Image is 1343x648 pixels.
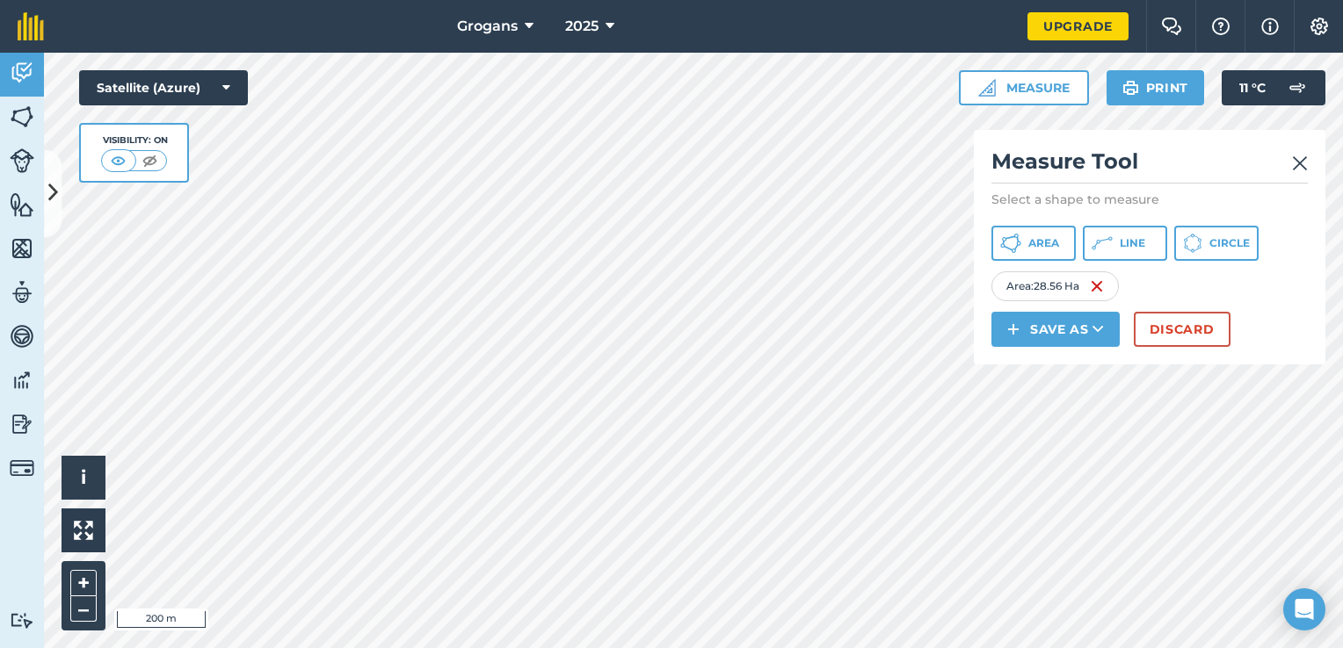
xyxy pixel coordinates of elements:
button: – [70,596,97,622]
button: Measure [959,70,1089,105]
img: Ruler icon [978,79,996,97]
div: Visibility: On [101,133,168,148]
button: Discard [1134,312,1230,347]
img: svg+xml;base64,PD94bWwgdmVyc2lvbj0iMS4wIiBlbmNvZGluZz0idXRmLTgiPz4KPCEtLSBHZW5lcmF0b3I6IEFkb2JlIE... [10,612,34,629]
span: 2025 [565,16,599,37]
button: Circle [1174,226,1259,261]
button: + [70,570,97,596]
img: svg+xml;base64,PHN2ZyB4bWxucz0iaHR0cDovL3d3dy53My5vcmcvMjAwMC9zdmciIHdpZHRoPSI1MCIgaGVpZ2h0PSI0MC... [139,152,161,169]
img: svg+xml;base64,PD94bWwgdmVyc2lvbj0iMS4wIiBlbmNvZGluZz0idXRmLTgiPz4KPCEtLSBHZW5lcmF0b3I6IEFkb2JlIE... [10,411,34,437]
img: svg+xml;base64,PHN2ZyB4bWxucz0iaHR0cDovL3d3dy53My5vcmcvMjAwMC9zdmciIHdpZHRoPSI1NiIgaGVpZ2h0PSI2MC... [10,104,34,130]
span: Area [1028,236,1059,250]
img: svg+xml;base64,PD94bWwgdmVyc2lvbj0iMS4wIiBlbmNvZGluZz0idXRmLTgiPz4KPCEtLSBHZW5lcmF0b3I6IEFkb2JlIE... [10,148,34,173]
img: svg+xml;base64,PHN2ZyB4bWxucz0iaHR0cDovL3d3dy53My5vcmcvMjAwMC9zdmciIHdpZHRoPSI1NiIgaGVpZ2h0PSI2MC... [10,191,34,218]
img: svg+xml;base64,PHN2ZyB4bWxucz0iaHR0cDovL3d3dy53My5vcmcvMjAwMC9zdmciIHdpZHRoPSIxNyIgaGVpZ2h0PSIxNy... [1261,16,1279,37]
p: Select a shape to measure [991,191,1308,208]
img: svg+xml;base64,PHN2ZyB4bWxucz0iaHR0cDovL3d3dy53My5vcmcvMjAwMC9zdmciIHdpZHRoPSIyMiIgaGVpZ2h0PSIzMC... [1292,153,1308,174]
img: Two speech bubbles overlapping with the left bubble in the forefront [1161,18,1182,35]
img: svg+xml;base64,PHN2ZyB4bWxucz0iaHR0cDovL3d3dy53My5vcmcvMjAwMC9zdmciIHdpZHRoPSIxOSIgaGVpZ2h0PSIyNC... [1122,77,1139,98]
button: Area [991,226,1076,261]
img: svg+xml;base64,PD94bWwgdmVyc2lvbj0iMS4wIiBlbmNvZGluZz0idXRmLTgiPz4KPCEtLSBHZW5lcmF0b3I6IEFkb2JlIE... [10,456,34,480]
button: 11 °C [1222,70,1325,105]
img: svg+xml;base64,PHN2ZyB4bWxucz0iaHR0cDovL3d3dy53My5vcmcvMjAwMC9zdmciIHdpZHRoPSIxNCIgaGVpZ2h0PSIyNC... [1007,319,1020,340]
span: 11 ° C [1239,70,1266,105]
img: svg+xml;base64,PD94bWwgdmVyc2lvbj0iMS4wIiBlbmNvZGluZz0idXRmLTgiPz4KPCEtLSBHZW5lcmF0b3I6IEFkb2JlIE... [10,367,34,393]
img: svg+xml;base64,PD94bWwgdmVyc2lvbj0iMS4wIiBlbmNvZGluZz0idXRmLTgiPz4KPCEtLSBHZW5lcmF0b3I6IEFkb2JlIE... [1280,70,1315,105]
span: Line [1120,236,1145,250]
span: Circle [1209,236,1250,250]
img: svg+xml;base64,PHN2ZyB4bWxucz0iaHR0cDovL3d3dy53My5vcmcvMjAwMC9zdmciIHdpZHRoPSI1NiIgaGVpZ2h0PSI2MC... [10,235,34,262]
span: i [81,466,86,488]
img: svg+xml;base64,PHN2ZyB4bWxucz0iaHR0cDovL3d3dy53My5vcmcvMjAwMC9zdmciIHdpZHRoPSI1MCIgaGVpZ2h0PSI0MC... [107,152,129,169]
button: Line [1083,226,1167,261]
img: fieldmargin Logo [18,12,44,40]
button: Satellite (Azure) [79,70,248,105]
button: i [62,456,105,500]
img: A cog icon [1309,18,1330,35]
div: Area : 28.56 Ha [991,271,1119,301]
img: A question mark icon [1210,18,1231,35]
h2: Measure Tool [991,148,1308,184]
button: Save as [991,312,1120,347]
div: Open Intercom Messenger [1283,588,1325,630]
img: svg+xml;base64,PHN2ZyB4bWxucz0iaHR0cDovL3d3dy53My5vcmcvMjAwMC9zdmciIHdpZHRoPSIxNiIgaGVpZ2h0PSIyNC... [1090,276,1104,297]
img: Four arrows, one pointing top left, one top right, one bottom right and the last bottom left [74,521,93,540]
img: svg+xml;base64,PD94bWwgdmVyc2lvbj0iMS4wIiBlbmNvZGluZz0idXRmLTgiPz4KPCEtLSBHZW5lcmF0b3I6IEFkb2JlIE... [10,60,34,86]
a: Upgrade [1027,12,1129,40]
span: Grogans [457,16,518,37]
button: Print [1107,70,1205,105]
img: svg+xml;base64,PD94bWwgdmVyc2lvbj0iMS4wIiBlbmNvZGluZz0idXRmLTgiPz4KPCEtLSBHZW5lcmF0b3I6IEFkb2JlIE... [10,323,34,349]
img: svg+xml;base64,PD94bWwgdmVyc2lvbj0iMS4wIiBlbmNvZGluZz0idXRmLTgiPz4KPCEtLSBHZW5lcmF0b3I6IEFkb2JlIE... [10,279,34,306]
